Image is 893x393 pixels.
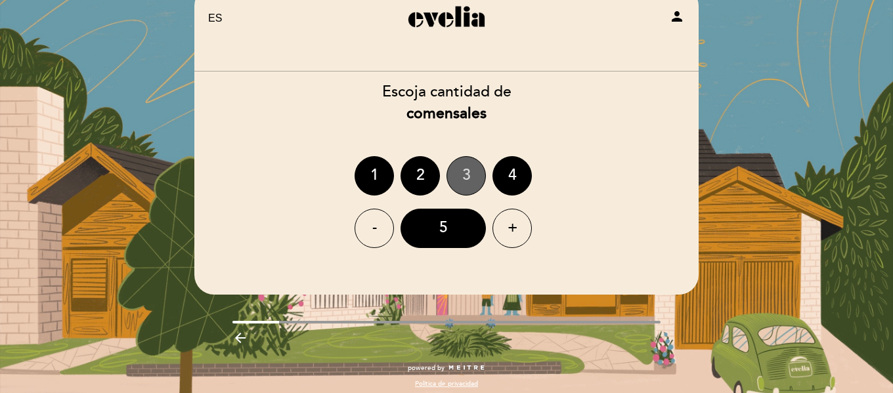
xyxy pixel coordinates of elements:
div: - [355,209,394,248]
div: 1 [355,156,394,196]
a: Política de privacidad [415,379,478,388]
div: 3 [446,156,486,196]
img: MEITRE [448,365,485,371]
div: 4 [492,156,532,196]
i: arrow_backward [232,330,248,346]
button: person [669,9,685,29]
a: powered by [408,363,485,373]
i: person [669,9,685,24]
div: 2 [401,156,440,196]
div: Escoja cantidad de [194,81,699,125]
div: + [492,209,532,248]
b: comensales [406,104,487,123]
span: powered by [408,363,445,373]
div: 5 [401,209,486,248]
a: Evelia [364,1,529,37]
